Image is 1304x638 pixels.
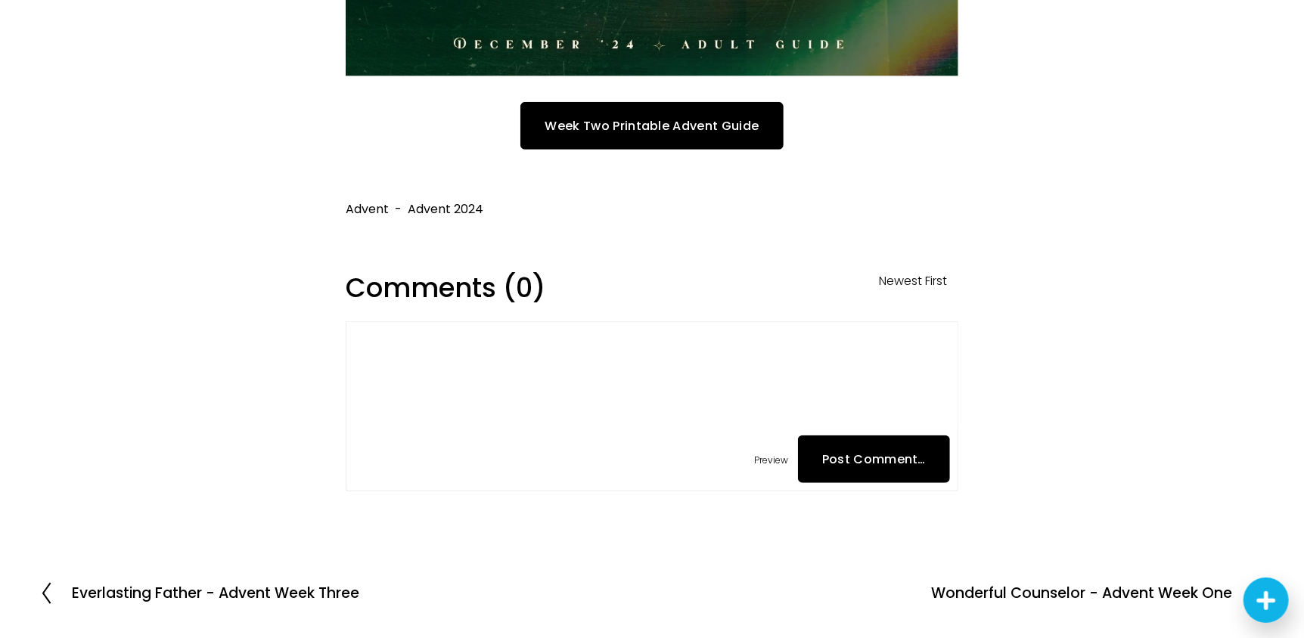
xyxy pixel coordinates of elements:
a: Advent 2024 [408,200,483,218]
a: Week Two Printable Advent Guide [520,102,783,150]
a: Everlasting Father - Advent Week Three [39,581,359,605]
h2: Wonderful Counselor - Advent Week One [931,586,1232,600]
a: Advent [346,200,389,218]
span: Comments (0) [346,269,545,306]
h2: Everlasting Father - Advent Week Three [72,586,359,600]
span: Preview [754,454,788,466]
a: Wonderful Counselor - Advent Week One [931,581,1265,605]
span: Post Comment… [798,435,950,483]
